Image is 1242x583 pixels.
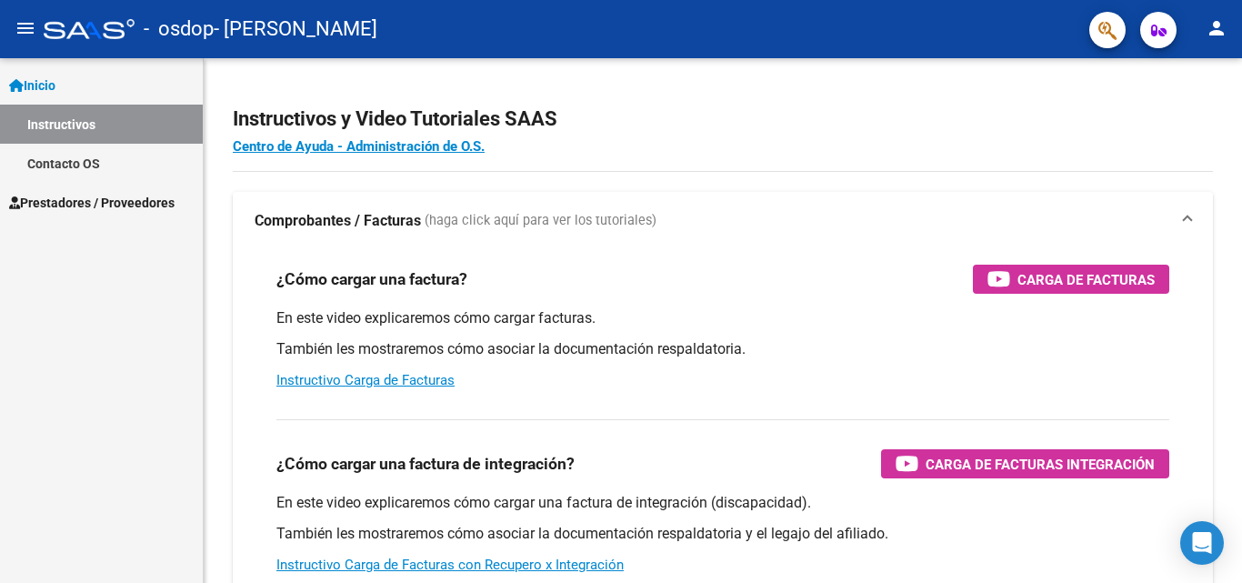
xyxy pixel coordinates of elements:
button: Carga de Facturas [973,265,1169,294]
p: También les mostraremos cómo asociar la documentación respaldatoria. [276,339,1169,359]
p: En este video explicaremos cómo cargar facturas. [276,308,1169,328]
span: (haga click aquí para ver los tutoriales) [425,211,656,231]
span: - [PERSON_NAME] [214,9,377,49]
span: Prestadores / Proveedores [9,193,175,213]
a: Instructivo Carga de Facturas [276,372,455,388]
h2: Instructivos y Video Tutoriales SAAS [233,102,1213,136]
span: Carga de Facturas Integración [926,453,1155,476]
p: También les mostraremos cómo asociar la documentación respaldatoria y el legajo del afiliado. [276,524,1169,544]
mat-icon: menu [15,17,36,39]
mat-icon: person [1206,17,1227,39]
h3: ¿Cómo cargar una factura? [276,266,467,292]
span: Inicio [9,75,55,95]
p: En este video explicaremos cómo cargar una factura de integración (discapacidad). [276,493,1169,513]
span: - osdop [144,9,214,49]
h3: ¿Cómo cargar una factura de integración? [276,451,575,477]
div: Open Intercom Messenger [1180,521,1224,565]
mat-expansion-panel-header: Comprobantes / Facturas (haga click aquí para ver los tutoriales) [233,192,1213,250]
span: Carga de Facturas [1017,268,1155,291]
strong: Comprobantes / Facturas [255,211,421,231]
a: Instructivo Carga de Facturas con Recupero x Integración [276,557,624,573]
a: Centro de Ayuda - Administración de O.S. [233,138,485,155]
button: Carga de Facturas Integración [881,449,1169,478]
